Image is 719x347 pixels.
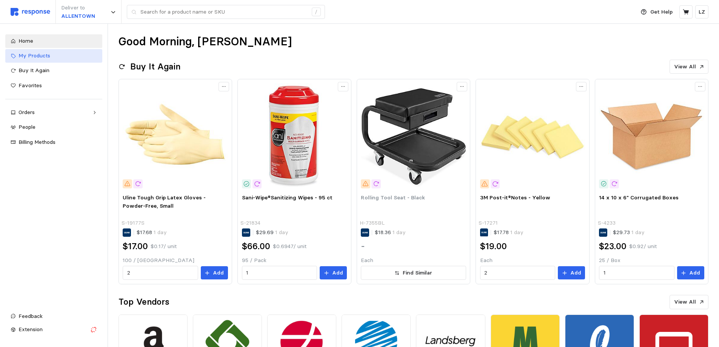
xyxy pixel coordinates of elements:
[119,296,169,308] h2: Top Vendors
[123,83,228,188] img: S-19177S
[699,8,705,16] p: LZ
[61,12,95,20] p: ALLENTOWN
[18,123,35,130] span: People
[613,228,645,237] p: $29.73
[18,82,42,89] span: Favorites
[650,8,673,16] p: Get Help
[599,194,679,201] span: 14 x 10 x 6" Corrugated Boxes
[598,219,616,227] p: S-4233
[5,64,102,77] a: Buy It Again
[480,241,507,252] h2: $19.00
[636,5,677,19] button: Get Help
[599,241,627,252] h2: $23.00
[5,106,102,119] a: Orders
[480,194,550,201] span: 3M Post-it®Notes - Yellow
[18,67,49,74] span: Buy It Again
[18,139,55,145] span: Billing Methods
[361,266,466,280] button: Find Similar
[130,61,180,72] h2: Buy It Again
[332,269,343,277] p: Add
[674,298,696,306] p: View All
[5,79,102,93] a: Favorites
[18,313,43,319] span: Feedback
[273,242,306,251] p: $0.6947 / unit
[242,256,347,265] p: 95 / Pack
[256,228,288,237] p: $29.69
[140,5,308,19] input: Search for a product name or SKU
[242,241,270,252] h2: $66.00
[123,194,206,209] span: Uline Tough Grip Latex Gloves - Powder-Free, Small
[674,63,696,71] p: View All
[629,242,657,251] p: $0.92 / unit
[570,269,581,277] p: Add
[558,266,585,280] button: Add
[360,219,385,227] p: H-7355BL
[5,49,102,63] a: My Products
[375,228,406,237] p: $18.36
[479,219,498,227] p: S-17271
[484,266,551,280] input: Qty
[5,310,102,323] button: Feedback
[127,266,194,280] input: Qty
[695,5,708,19] button: LZ
[480,256,585,265] p: Each
[213,269,224,277] p: Add
[670,60,708,74] button: View All
[123,256,228,265] p: 100 / [GEOGRAPHIC_DATA]
[152,229,167,236] span: 1 day
[242,194,333,201] span: Sani-Wipe®Sanitizing Wipes - 95 ct
[677,266,704,280] button: Add
[119,34,292,49] h1: Good Morning, [PERSON_NAME]
[670,295,708,309] button: View All
[18,52,50,59] span: My Products
[509,229,523,236] span: 1 day
[361,241,365,252] h2: -
[5,136,102,149] a: Billing Methods
[122,219,145,227] p: S-19177S
[18,37,33,44] span: Home
[5,323,102,336] button: Extension
[361,256,466,265] p: Each
[604,266,670,280] input: Qty
[151,242,177,251] p: $0.17 / unit
[5,34,102,48] a: Home
[689,269,700,277] p: Add
[403,269,432,277] p: Find Similar
[630,229,645,236] span: 1 day
[599,83,704,188] img: S-4233
[11,8,50,16] img: svg%3e
[320,266,347,280] button: Add
[391,229,406,236] span: 1 day
[123,241,148,252] h2: $17.00
[274,229,288,236] span: 1 day
[18,326,43,333] span: Extension
[61,4,95,12] p: Deliver to
[599,256,704,265] p: 25 / Box
[312,8,321,17] div: /
[480,83,585,188] img: S-17271
[5,120,102,134] a: People
[242,83,347,188] img: S-21834_US
[201,266,228,280] button: Add
[240,219,260,227] p: S-21834
[494,228,523,237] p: $17.78
[361,194,425,201] span: Rolling Tool Seat - Black
[246,266,313,280] input: Qty
[18,108,89,117] div: Orders
[361,83,466,188] img: H-7355BL
[137,228,167,237] p: $17.68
